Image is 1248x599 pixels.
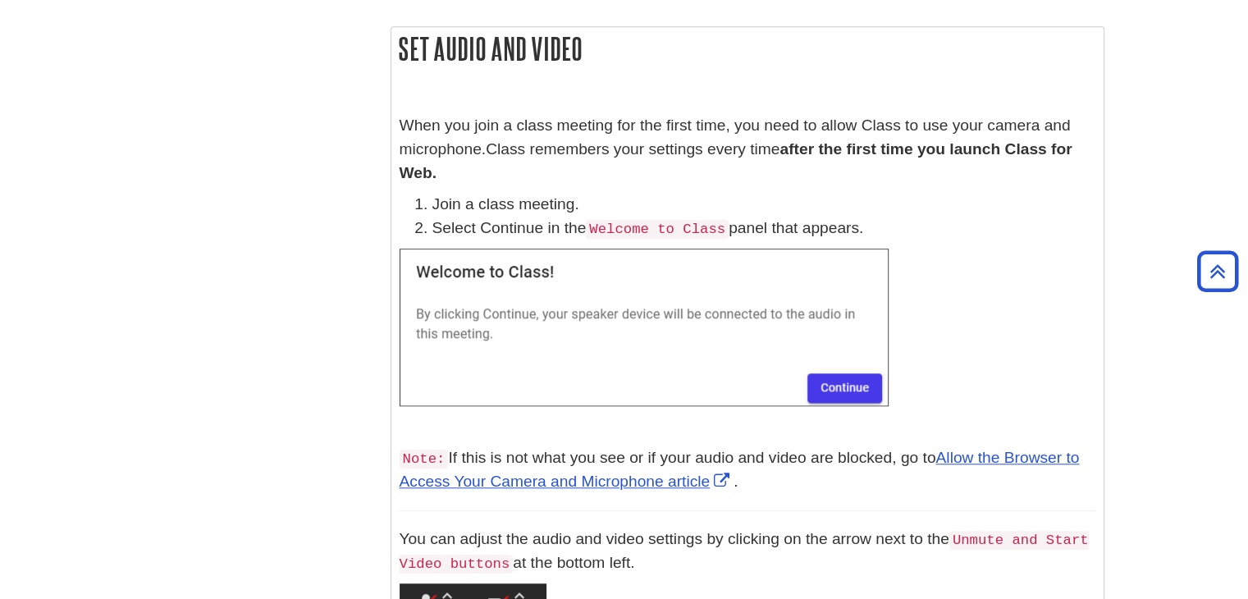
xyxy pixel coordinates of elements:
span: Class remembers your settings every time [400,140,1072,181]
a: Back to Top [1191,260,1244,282]
code: Unmute and Start Video buttons [400,531,1089,574]
p: If this is not what you see or if your audio and video are blocked, go to . [400,446,1095,494]
p: When you join a class meeting for the first time, you need to allow Class to use your camera and ... [400,90,1095,185]
b: after the first time you launch Class for Web. [400,140,1072,181]
li: Join a class meeting. [432,193,1095,217]
code: Note: [400,450,449,469]
p: You can adjust the audio and video settings by clicking on the arrow next to the at the bottom left. [400,528,1095,575]
img: connect audio and video [400,249,889,406]
li: Select Continue in the panel that appears. [432,217,1095,240]
code: Welcome to Class [586,220,729,239]
h2: Set Audio and Video [391,27,1104,71]
a: Link opens in new window [400,449,1080,490]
